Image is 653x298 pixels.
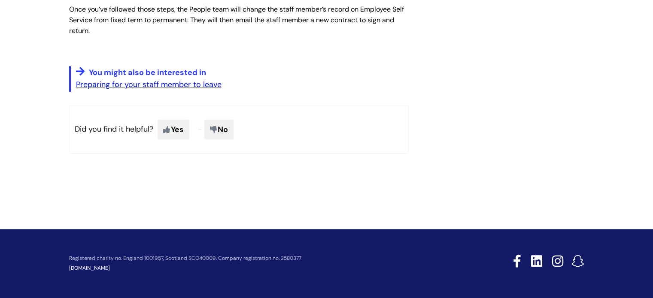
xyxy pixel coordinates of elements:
[204,120,234,139] span: No
[69,256,452,261] p: Registered charity no. England 1001957, Scotland SCO40009. Company registration no. 2580377
[76,79,222,90] a: Preparing for your staff member to leave
[69,105,408,154] p: Did you find it helpful?
[69,265,110,271] a: [DOMAIN_NAME]
[158,120,189,139] span: Yes
[89,67,206,78] span: You might also be interested in
[69,5,404,35] span: Once you’ve followed those steps, the People team will change the staff member’s record on Employ...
